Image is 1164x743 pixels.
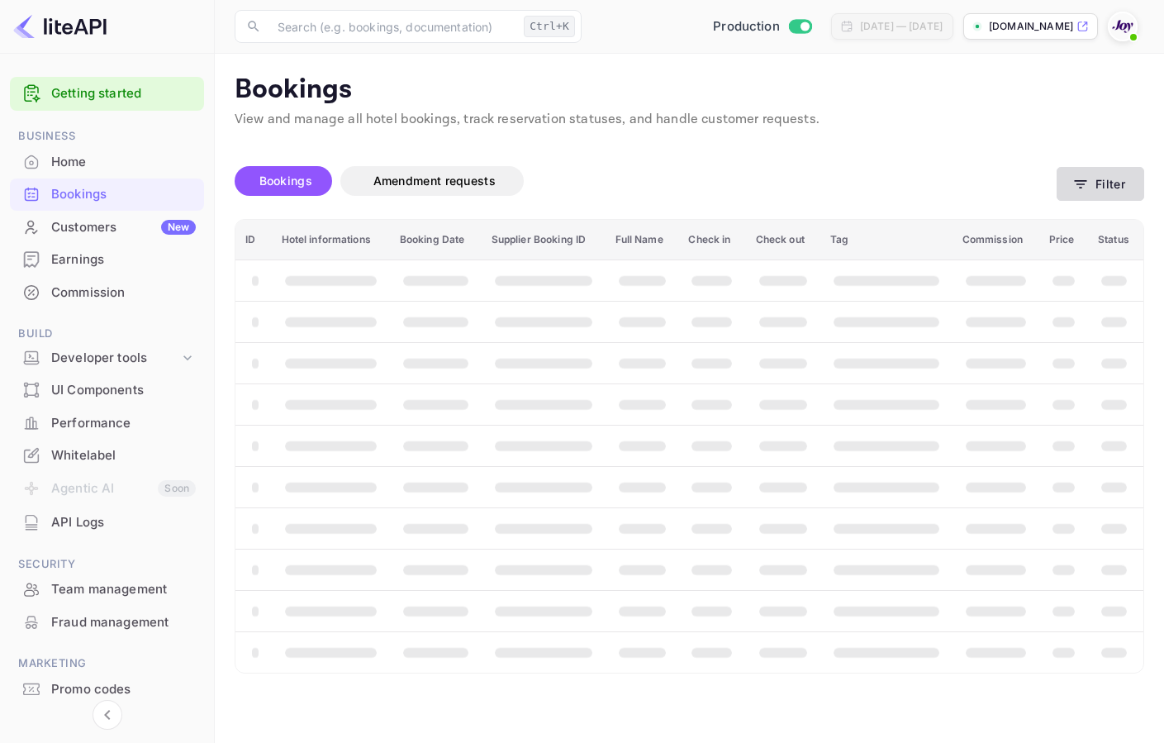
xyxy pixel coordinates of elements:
a: Getting started [51,84,196,103]
div: Commission [10,277,204,309]
div: Earnings [51,250,196,269]
div: Bookings [10,179,204,211]
p: [DOMAIN_NAME] [989,19,1073,34]
th: Check out [746,220,820,260]
div: Performance [51,414,196,433]
div: Fraud management [51,613,196,632]
div: Fraud management [10,607,204,639]
div: UI Components [10,374,204,407]
p: View and manage all hotel bookings, track reservation statuses, and handle customer requests. [235,110,1144,130]
div: API Logs [10,507,204,539]
div: Home [51,153,196,172]
p: Bookings [235,74,1144,107]
div: Switch to Sandbox mode [706,17,818,36]
a: Team management [10,574,204,604]
div: Earnings [10,244,204,276]
button: Filter [1057,167,1144,201]
span: Amendment requests [373,174,496,188]
th: Tag [820,220,953,260]
div: CustomersNew [10,212,204,244]
div: Home [10,146,204,179]
div: Team management [51,580,196,599]
a: Performance [10,407,204,438]
th: Supplier Booking ID [482,220,606,260]
div: UI Components [51,381,196,400]
span: Marketing [10,655,204,673]
a: Promo codes [10,674,204,704]
input: Search (e.g. bookings, documentation) [268,10,517,43]
a: Commission [10,277,204,307]
div: Getting started [10,77,204,111]
div: Promo codes [51,680,196,699]
th: Commission [953,220,1039,260]
th: Hotel informations [272,220,390,260]
a: API Logs [10,507,204,537]
a: Bookings [10,179,204,209]
div: Ctrl+K [524,16,575,37]
div: Bookings [51,185,196,204]
th: Booking Date [390,220,482,260]
th: ID [235,220,272,260]
span: Business [10,127,204,145]
span: Production [713,17,780,36]
a: Whitelabel [10,440,204,470]
div: Team management [10,574,204,606]
th: Full Name [606,220,679,260]
div: Developer tools [10,344,204,373]
div: Promo codes [10,674,204,706]
div: account-settings tabs [235,166,1057,196]
span: Bookings [259,174,312,188]
div: Whitelabel [10,440,204,472]
img: With Joy [1109,13,1136,40]
div: Performance [10,407,204,440]
div: Customers [51,218,196,237]
th: Check in [678,220,745,260]
div: Developer tools [51,349,179,368]
div: Commission [51,283,196,302]
div: API Logs [51,513,196,532]
div: [DATE] — [DATE] [860,19,943,34]
div: Whitelabel [51,446,196,465]
button: Collapse navigation [93,700,122,730]
table: booking table [235,220,1143,673]
span: Security [10,555,204,574]
a: Home [10,146,204,177]
th: Status [1088,220,1143,260]
span: Build [10,325,204,343]
a: Fraud management [10,607,204,637]
th: Price [1039,220,1088,260]
a: CustomersNew [10,212,204,242]
img: LiteAPI logo [13,13,107,40]
div: New [161,220,196,235]
a: Earnings [10,244,204,274]
a: UI Components [10,374,204,405]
